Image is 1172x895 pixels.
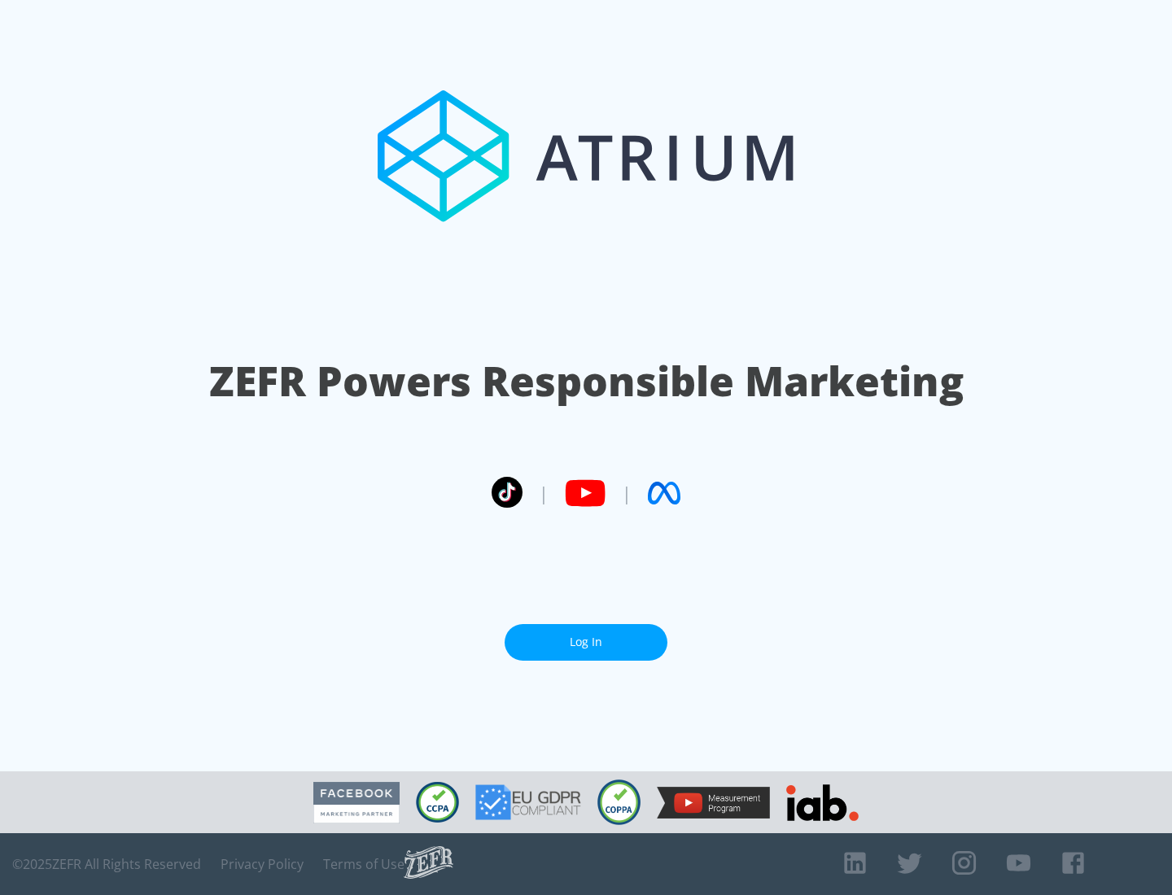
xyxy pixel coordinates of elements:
span: | [622,481,632,505]
a: Log In [505,624,667,661]
span: | [539,481,549,505]
span: © 2025 ZEFR All Rights Reserved [12,856,201,872]
img: Facebook Marketing Partner [313,782,400,823]
img: IAB [786,784,859,821]
img: CCPA Compliant [416,782,459,823]
img: YouTube Measurement Program [657,787,770,819]
a: Privacy Policy [221,856,304,872]
img: GDPR Compliant [475,784,581,820]
h1: ZEFR Powers Responsible Marketing [209,353,964,409]
a: Terms of Use [323,856,405,872]
img: COPPA Compliant [597,779,641,825]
